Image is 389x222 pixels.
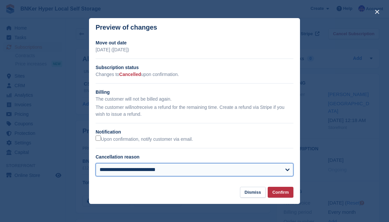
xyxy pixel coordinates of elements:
p: The customer will not be billed again. [96,96,293,103]
p: The customer will receive a refund for the remaining time. Create a refund via Stripe if you wish... [96,104,293,118]
input: Upon confirmation, notify customer via email. [96,136,101,141]
p: [DATE] ([DATE]) [96,46,293,53]
h2: Move out date [96,39,293,46]
h2: Subscription status [96,64,293,71]
p: Changes to upon confirmation. [96,71,293,78]
em: not [132,105,138,110]
span: Cancelled [119,72,141,77]
button: Confirm [268,187,293,198]
button: close [372,7,382,17]
label: Upon confirmation, notify customer via email. [96,136,193,142]
h2: Notification [96,129,293,136]
label: Cancellation reason [96,154,139,160]
h2: Billing [96,89,293,96]
p: Preview of changes [96,24,157,31]
button: Dismiss [240,187,266,198]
